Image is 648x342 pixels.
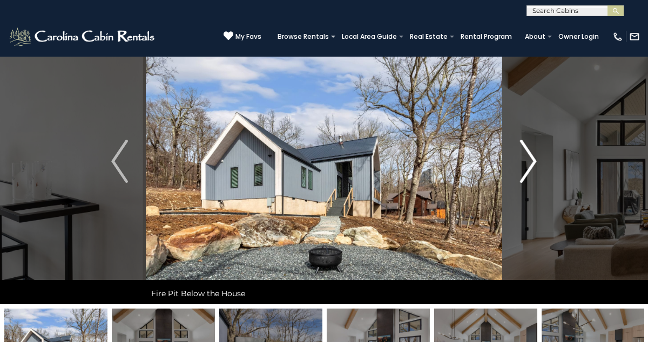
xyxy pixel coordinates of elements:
a: Rental Program [455,29,517,44]
button: Next [502,18,555,304]
a: About [519,29,551,44]
a: Browse Rentals [272,29,334,44]
span: My Favs [235,32,261,42]
img: mail-regular-white.png [629,31,640,42]
img: arrow [111,140,127,183]
img: White-1-2.png [8,26,158,47]
a: Real Estate [404,29,453,44]
a: Owner Login [553,29,604,44]
div: Fire Pit Below the House [146,283,502,304]
button: Previous [93,18,146,304]
img: arrow [520,140,536,183]
a: Local Area Guide [336,29,402,44]
img: phone-regular-white.png [612,31,623,42]
a: My Favs [224,31,261,42]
